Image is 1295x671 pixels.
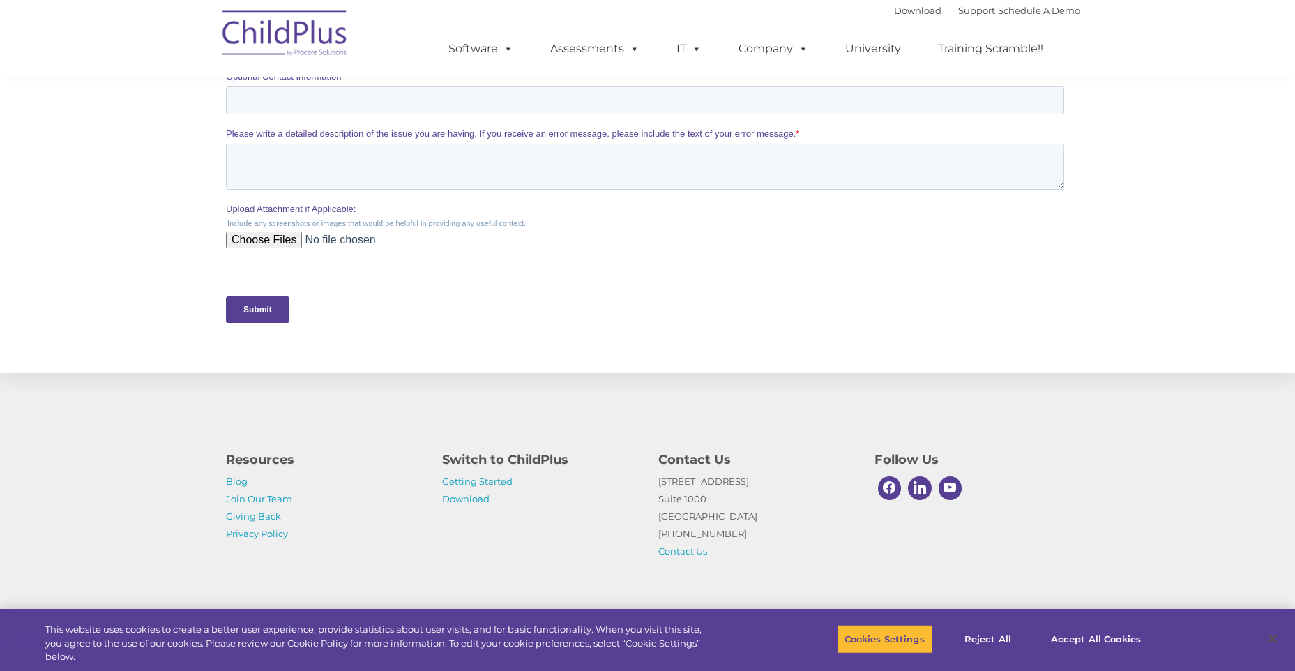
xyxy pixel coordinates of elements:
[998,5,1080,16] a: Schedule A Demo
[874,450,1070,469] h4: Follow Us
[837,624,932,654] button: Cookies Settings
[958,5,995,16] a: Support
[422,81,464,91] span: Last name
[226,493,292,504] a: Join Our Team
[658,450,854,469] h4: Contact Us
[924,35,1057,63] a: Training Scramble!!
[45,623,712,664] div: This website uses cookies to create a better user experience, provide statistics about user visit...
[442,493,490,504] a: Download
[442,476,513,487] a: Getting Started
[944,624,1031,654] button: Reject All
[226,476,248,487] a: Blog
[935,473,966,504] a: Youtube
[1257,624,1288,654] button: Close
[226,511,281,522] a: Giving Back
[658,473,854,560] p: [STREET_ADDRESS] Suite 1000 [GEOGRAPHIC_DATA] [PHONE_NUMBER]
[662,35,715,63] a: IT
[442,450,637,469] h4: Switch to ChildPlus
[831,35,915,63] a: University
[894,5,1080,16] font: |
[725,35,822,63] a: Company
[904,473,935,504] a: Linkedin
[658,545,707,557] a: Contact Us
[874,473,905,504] a: Facebook
[226,450,421,469] h4: Resources
[536,35,653,63] a: Assessments
[434,35,527,63] a: Software
[226,528,288,539] a: Privacy Policy
[215,1,355,70] img: ChildPlus by Procare Solutions
[1043,624,1149,654] button: Accept All Cookies
[422,138,481,149] span: Phone number
[894,5,941,16] a: Download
